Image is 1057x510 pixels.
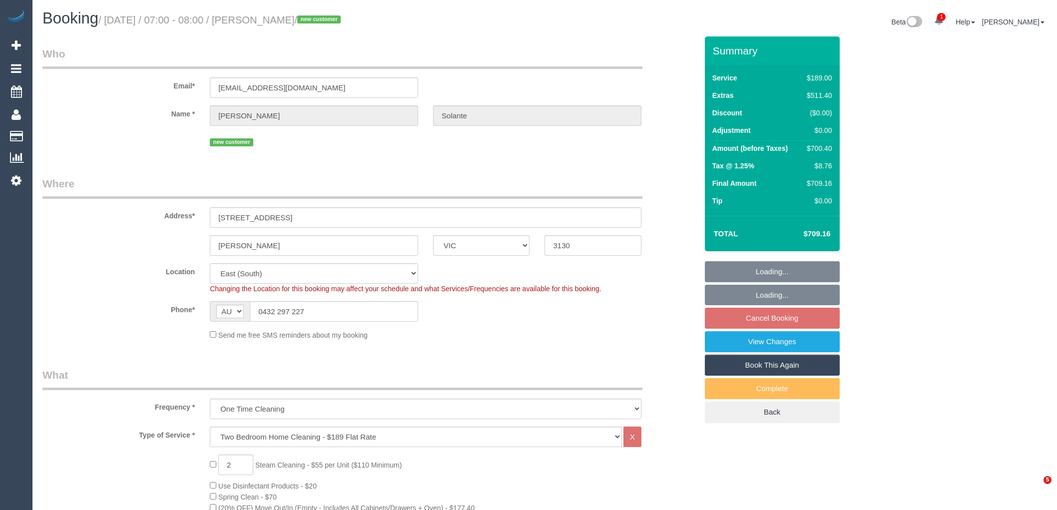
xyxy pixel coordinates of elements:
div: $700.40 [803,143,832,153]
a: 1 [929,10,949,32]
span: new customer [297,15,341,23]
label: Name * [35,105,202,119]
div: $709.16 [803,178,832,188]
img: Automaid Logo [6,10,26,24]
div: $511.40 [803,90,832,100]
label: Adjustment [712,125,751,135]
legend: Who [42,46,642,69]
span: Steam Cleaning - $55 per Unit ($110 Minimum) [255,461,402,469]
input: Last Name* [433,105,641,126]
a: Help [956,18,975,26]
a: Back [705,402,840,423]
label: Location [35,263,202,277]
label: Phone* [35,301,202,315]
a: Book This Again [705,355,840,376]
input: First Name* [210,105,418,126]
h3: Summary [713,45,835,56]
input: Email* [210,77,418,98]
label: Amount (before Taxes) [712,143,788,153]
label: Extras [712,90,734,100]
label: Address* [35,207,202,221]
legend: What [42,368,642,390]
div: $8.76 [803,161,832,171]
label: Service [712,73,737,83]
span: / [295,14,344,25]
span: Booking [42,9,98,27]
label: Tax @ 1.25% [712,161,754,171]
iframe: Intercom live chat [1023,476,1047,500]
span: Send me free SMS reminders about my booking [218,331,368,339]
input: Phone* [250,301,418,322]
span: Use Disinfectant Products - $20 [218,482,317,490]
label: Discount [712,108,742,118]
input: Post Code* [544,235,641,256]
input: Suburb* [210,235,418,256]
label: Tip [712,196,723,206]
h4: $709.16 [773,230,830,238]
span: 5 [1044,476,1052,484]
a: View Changes [705,331,840,352]
div: $0.00 [803,196,832,206]
strong: Total [714,229,738,238]
legend: Where [42,176,642,199]
label: Frequency * [35,399,202,412]
span: Spring Clean - $70 [218,493,277,501]
div: $189.00 [803,73,832,83]
span: new customer [210,138,253,146]
div: $0.00 [803,125,832,135]
label: Email* [35,77,202,91]
label: Type of Service * [35,427,202,440]
span: Changing the Location for this booking may affect your schedule and what Services/Frequencies are... [210,285,601,293]
label: Final Amount [712,178,757,188]
a: Beta [892,18,923,26]
span: 1 [937,13,946,21]
small: / [DATE] / 07:00 - 08:00 / [PERSON_NAME] [98,14,344,25]
img: New interface [906,16,922,29]
div: ($0.00) [803,108,832,118]
a: [PERSON_NAME] [982,18,1045,26]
